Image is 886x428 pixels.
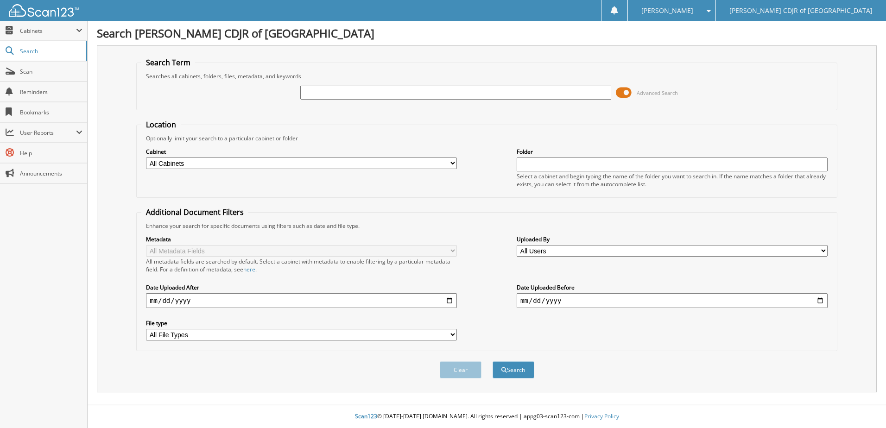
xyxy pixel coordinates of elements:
div: © [DATE]-[DATE] [DOMAIN_NAME]. All rights reserved | appg03-scan123-com | [88,405,886,428]
label: Metadata [146,235,457,243]
span: Bookmarks [20,108,82,116]
label: Date Uploaded After [146,283,457,291]
input: end [517,293,828,308]
legend: Additional Document Filters [141,207,248,217]
h1: Search [PERSON_NAME] CDJR of [GEOGRAPHIC_DATA] [97,25,877,41]
span: Scan123 [355,412,377,420]
span: Search [20,47,81,55]
label: Uploaded By [517,235,828,243]
div: Searches all cabinets, folders, files, metadata, and keywords [141,72,832,80]
span: Cabinets [20,27,76,35]
a: here [243,265,255,273]
span: Reminders [20,88,82,96]
span: [PERSON_NAME] CDJR of [GEOGRAPHIC_DATA] [729,8,873,13]
button: Clear [440,361,481,378]
div: Enhance your search for specific documents using filters such as date and file type. [141,222,832,230]
button: Search [493,361,534,378]
label: Cabinet [146,148,457,156]
div: Select a cabinet and begin typing the name of the folder you want to search in. If the name match... [517,172,828,188]
div: Optionally limit your search to a particular cabinet or folder [141,134,832,142]
div: All metadata fields are searched by default. Select a cabinet with metadata to enable filtering b... [146,258,457,273]
legend: Search Term [141,57,195,68]
label: Date Uploaded Before [517,283,828,291]
span: Help [20,149,82,157]
iframe: Chat Widget [840,384,886,428]
span: Scan [20,68,82,76]
label: File type [146,319,457,327]
span: User Reports [20,129,76,137]
span: [PERSON_NAME] [641,8,693,13]
span: Announcements [20,170,82,177]
legend: Location [141,120,181,130]
span: Advanced Search [637,89,678,96]
label: Folder [517,148,828,156]
img: scan123-logo-white.svg [9,4,79,17]
a: Privacy Policy [584,412,619,420]
input: start [146,293,457,308]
